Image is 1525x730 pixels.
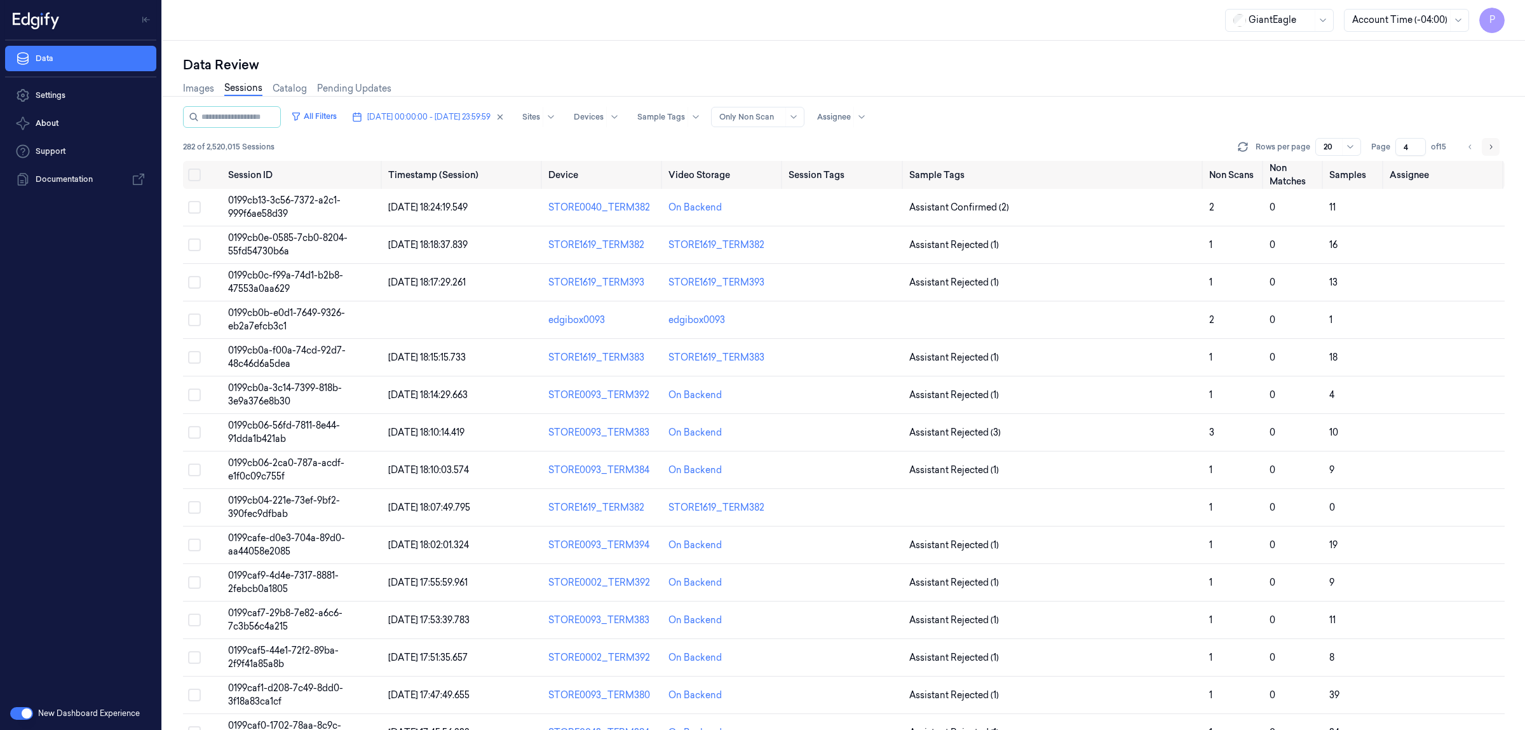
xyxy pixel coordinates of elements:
th: Samples [1324,161,1385,189]
span: [DATE] 18:18:37.839 [388,239,468,251]
span: 1 [1209,389,1212,401]
span: Assistant Rejected (1) [909,689,999,702]
span: 11 [1329,202,1336,213]
span: 1 [1209,352,1212,363]
span: 18 [1329,352,1338,363]
span: 0 [1270,614,1275,626]
div: STORE1619_TERM393 [668,276,764,289]
span: 0 [1270,277,1275,288]
span: 0 [1270,239,1275,251]
div: STORE0093_TERM384 [548,464,658,477]
span: [DATE] 18:10:14.419 [388,427,464,438]
span: 0 [1270,652,1275,663]
button: All Filters [286,106,342,127]
span: Assistant Rejected (1) [909,238,999,252]
span: 13 [1329,277,1338,288]
span: [DATE] 17:53:39.783 [388,614,470,626]
span: 0199cb0b-e0d1-7649-9326-eb2a7efcb3c1 [228,307,345,332]
span: [DATE] 17:51:35.657 [388,652,468,663]
span: 1 [1209,614,1212,626]
span: 39 [1329,689,1339,701]
div: On Backend [668,576,722,589]
div: STORE1619_TERM382 [668,501,764,514]
span: 0 [1270,427,1275,438]
button: Select row [188,501,201,514]
div: On Backend [668,689,722,702]
span: 0199cb04-221e-73ef-9bf2-390fec9dfbab [228,495,340,520]
span: 1 [1209,239,1212,251]
span: 0199cb06-2ca0-787a-acdf-e1f0c09c755f [228,457,344,482]
span: 0199cb0c-f99a-74d1-b2b8-47553a0aa629 [228,270,343,294]
div: edgibox0093 [548,313,658,327]
div: STORE0093_TERM392 [548,389,658,402]
span: 10 [1329,427,1338,438]
th: Video Storage [663,161,783,189]
a: Data [5,46,156,71]
th: Session ID [223,161,383,189]
p: Rows per page [1256,141,1310,153]
div: STORE0093_TERM394 [548,539,658,552]
span: Assistant Rejected (3) [909,426,1001,439]
span: 0199caf5-44e1-72f2-89ba-2f9f41a85a8b [228,645,339,670]
span: 0199cb0a-f00a-74cd-92d7-48c46d6a5dea [228,345,346,369]
th: Device [543,161,663,189]
span: 1 [1209,277,1212,288]
button: Select row [188,426,201,439]
span: 0 [1270,502,1275,513]
span: [DATE] 18:14:29.663 [388,389,468,401]
button: About [5,111,156,136]
a: Documentation [5,167,156,192]
a: Catalog [273,82,307,95]
span: [DATE] 17:55:59.961 [388,577,468,588]
span: 1 [1209,652,1212,663]
div: STORE0093_TERM380 [548,689,658,702]
span: 1 [1209,502,1212,513]
span: 1 [1209,539,1212,551]
span: 0199caf9-4d4e-7317-8881-2febcb0a1805 [228,570,339,595]
span: 19 [1329,539,1338,551]
button: Select row [188,539,201,551]
button: Select row [188,614,201,626]
span: Assistant Rejected (1) [909,576,999,589]
div: Data Review [183,56,1505,74]
span: [DATE] 18:24:19.549 [388,202,468,213]
div: STORE1619_TERM382 [548,501,658,514]
a: Images [183,82,214,95]
div: On Backend [668,426,722,439]
span: Page [1371,141,1390,153]
div: On Backend [668,389,722,402]
div: STORE1619_TERM382 [548,238,658,252]
span: 0199caf7-29b8-7e82-a6c6-7c3b56c4a215 [228,607,342,632]
span: 0 [1270,202,1275,213]
span: 0199cb06-56fd-7811-8e44-91dda1b421ab [228,420,340,444]
span: Assistant Rejected (1) [909,614,999,627]
button: Select all [188,169,201,181]
span: 0 [1270,577,1275,588]
div: STORE0002_TERM392 [548,576,658,589]
span: 2 [1209,202,1214,213]
span: [DATE] 18:02:01.324 [388,539,469,551]
span: [DATE] 18:17:29.261 [388,277,466,288]
button: Select row [188,389,201,401]
span: 0 [1270,689,1275,701]
button: Select row [188,651,201,664]
span: 0 [1270,539,1275,551]
span: 0 [1270,352,1275,363]
span: 9 [1329,464,1334,476]
nav: pagination [1461,138,1500,156]
span: [DATE] 00:00:00 - [DATE] 23:59:59 [367,111,491,123]
span: [DATE] 17:47:49.655 [388,689,470,701]
span: 0 [1329,502,1335,513]
span: Assistant Rejected (1) [909,464,999,477]
button: Select row [188,464,201,476]
th: Non Scans [1204,161,1264,189]
span: 282 of 2,520,015 Sessions [183,141,274,153]
div: edgibox0093 [668,313,725,327]
span: of 15 [1431,141,1451,153]
span: 1 [1209,464,1212,476]
button: Select row [188,351,201,364]
div: STORE0093_TERM383 [548,426,658,439]
span: 11 [1329,614,1336,626]
button: Go to next page [1482,138,1500,156]
span: 4 [1329,389,1334,401]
